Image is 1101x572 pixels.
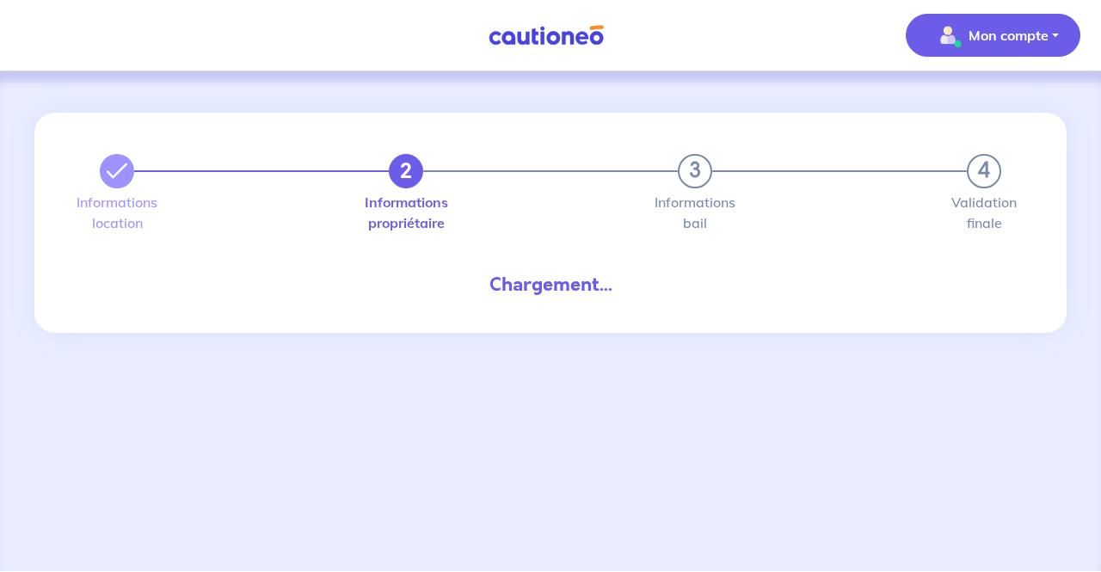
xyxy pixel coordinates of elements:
img: illu_account_valid_menu.svg [934,22,962,49]
button: 2 [389,154,423,188]
img: Cautioneo [482,25,611,46]
label: Informations location [100,195,134,230]
p: Mon compte [969,25,1049,46]
label: Informations bail [678,195,712,230]
label: Validation finale [967,195,1001,230]
label: Informations propriétaire [389,195,423,230]
div: Chargement... [86,271,1015,298]
button: illu_account_valid_menu.svgMon compte [906,14,1080,57]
